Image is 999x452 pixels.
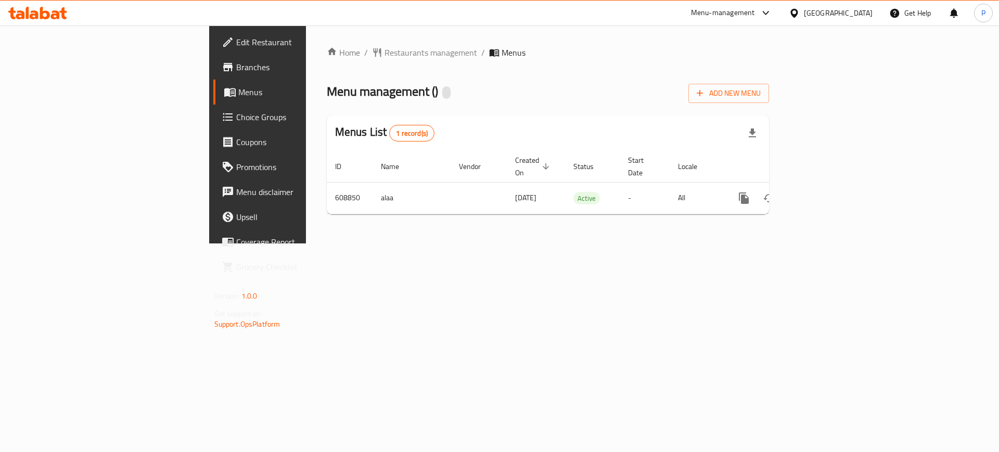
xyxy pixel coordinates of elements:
span: Branches [236,61,368,73]
div: Export file [740,121,765,146]
span: Start Date [628,154,657,179]
span: Get support on: [214,307,262,320]
span: [DATE] [515,191,536,204]
span: 1.0.0 [241,289,258,303]
a: Branches [213,55,376,80]
span: Coverage Report [236,236,368,248]
span: Status [573,160,607,173]
a: Menus [213,80,376,105]
div: [GEOGRAPHIC_DATA] [804,7,873,19]
a: Coupons [213,130,376,154]
span: Created On [515,154,553,179]
span: Grocery Checklist [236,261,368,273]
span: Menu management ( ) [327,80,438,103]
td: alaa [373,182,451,214]
button: more [732,186,757,211]
h2: Menus List [335,124,434,141]
span: Menu disclaimer [236,186,368,198]
span: Upsell [236,211,368,223]
div: Total records count [389,125,434,141]
td: All [670,182,723,214]
span: Promotions [236,161,368,173]
table: enhanced table [327,151,840,214]
span: Name [381,160,413,173]
span: 1 record(s) [390,128,434,138]
button: Change Status [757,186,782,211]
span: Menus [502,46,526,59]
a: Support.OpsPlatform [214,317,280,331]
a: Edit Restaurant [213,30,376,55]
a: Restaurants management [372,46,477,59]
a: Promotions [213,154,376,179]
nav: breadcrumb [327,46,770,59]
a: Grocery Checklist [213,254,376,279]
span: Add New Menu [697,87,761,100]
td: - [620,182,670,214]
span: Edit Restaurant [236,36,368,48]
div: Menu-management [691,7,755,19]
span: P [981,7,985,19]
span: Active [573,192,600,204]
span: Vendor [459,160,494,173]
span: ID [335,160,355,173]
a: Choice Groups [213,105,376,130]
li: / [481,46,485,59]
span: Restaurants management [385,46,477,59]
span: Coupons [236,136,368,148]
a: Menu disclaimer [213,179,376,204]
span: Version: [214,289,240,303]
button: Add New Menu [688,84,769,103]
span: Menus [238,86,368,98]
a: Coverage Report [213,229,376,254]
span: Locale [678,160,711,173]
span: Choice Groups [236,111,368,123]
th: Actions [723,151,840,183]
a: Upsell [213,204,376,229]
